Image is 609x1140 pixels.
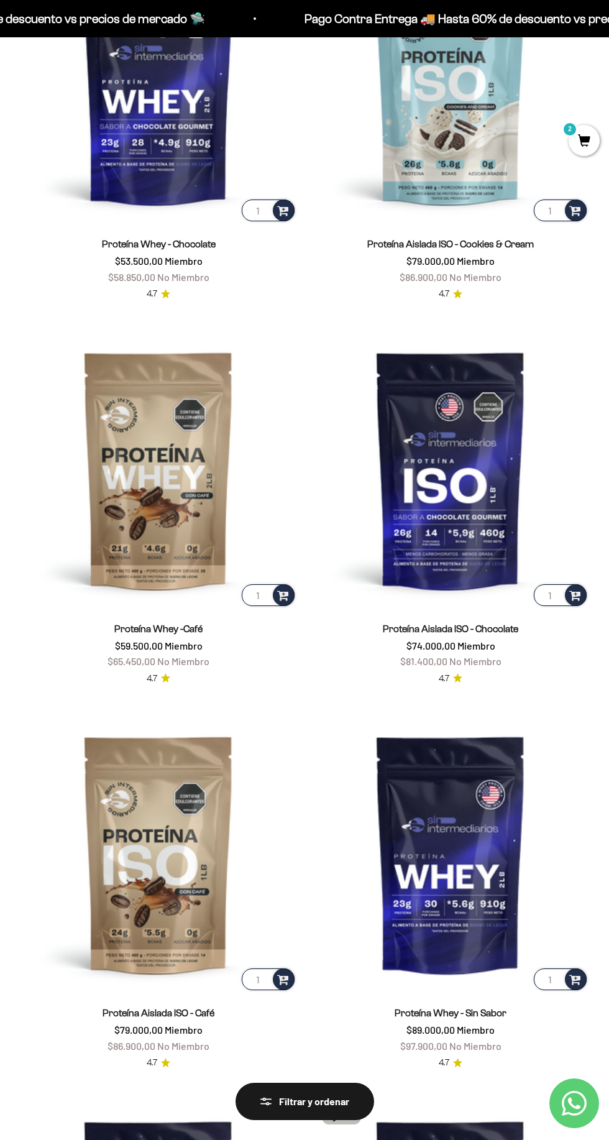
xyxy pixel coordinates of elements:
span: 4.7 [147,1056,157,1070]
span: $97.900,00 [400,1040,447,1052]
span: 4.7 [439,287,449,301]
span: No Miembro [157,1040,209,1052]
a: Proteína Whey - Sin Sabor [395,1008,506,1018]
span: No Miembro [157,655,209,667]
span: $86.900,00 [400,271,447,283]
span: 4.7 [439,672,449,686]
span: $79.000,00 [114,1024,163,1036]
span: No Miembro [449,655,501,667]
span: Miembro [165,640,203,651]
span: 4.7 [147,672,157,686]
span: $79.000,00 [406,255,455,267]
span: $58.850,00 [108,271,155,283]
a: Proteína Aislada ISO - Chocolate [383,623,518,634]
span: 4.7 [439,1056,449,1070]
span: Miembro [165,255,203,267]
span: $59.500,00 [115,640,163,651]
a: Proteína Whey - Chocolate [102,239,216,249]
img: Proteína Aislada ISO - Chocolate [312,331,589,609]
span: No Miembro [449,271,501,283]
a: 4.74.7 de 5.0 estrellas [439,672,462,686]
a: 4.74.7 de 5.0 estrellas [147,672,170,686]
a: Proteína Whey -Café [114,623,203,634]
div: Filtrar y ordenar [260,1093,349,1110]
a: 4.74.7 de 5.0 estrellas [147,1056,170,1070]
a: 4.74.7 de 5.0 estrellas [439,1056,462,1070]
a: Proteína Aislada ISO - Café [103,1008,214,1018]
span: $86.900,00 [108,1040,155,1052]
span: Miembro [457,255,495,267]
span: $89.000,00 [406,1024,455,1036]
span: Miembro [457,1024,495,1036]
a: 4.74.7 de 5.0 estrellas [439,287,462,301]
span: Miembro [165,1024,203,1036]
span: $53.500,00 [115,255,163,267]
span: No Miembro [449,1040,501,1052]
span: No Miembro [157,271,209,283]
a: 4.74.7 de 5.0 estrellas [147,287,170,301]
a: Proteína Aislada ISO - Cookies & Cream [367,239,534,249]
img: Proteína Whey -Café [20,331,297,609]
mark: 2 [562,122,577,137]
span: $74.000,00 [406,640,456,651]
img: Proteína Whey - Sin Sabor [312,715,589,993]
span: Miembro [457,640,495,651]
img: Proteína Aislada ISO - Café [20,715,297,993]
span: $81.400,00 [400,655,447,667]
button: Filtrar y ordenar [236,1083,374,1120]
span: $65.450,00 [108,655,155,667]
span: 4.7 [147,287,157,301]
a: 2 [569,135,600,149]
